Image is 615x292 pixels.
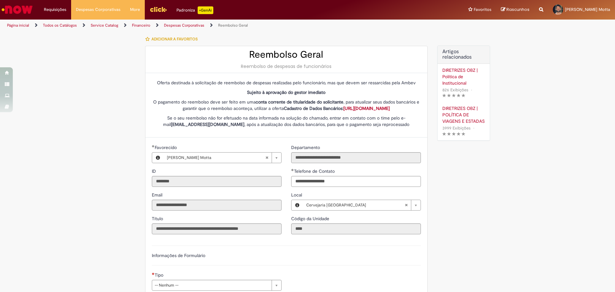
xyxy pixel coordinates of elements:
span: Despesas Corporativas [76,6,120,13]
input: Telefone de Contato [291,176,421,187]
a: Despesas Corporativas [164,23,204,28]
span: Obrigatório Preenchido [152,145,155,147]
button: Adicionar a Favoritos [145,32,201,46]
label: Somente leitura - Departamento [291,144,321,151]
a: [PERSON_NAME] MottaLimpar campo Favorecido [164,153,281,163]
a: Financeiro [132,23,150,28]
label: Somente leitura - Email [152,192,164,198]
span: Obrigatório Preenchido [291,169,294,171]
a: Service Catalog [91,23,118,28]
span: Rascunhos [506,6,529,13]
span: Favoritos [474,6,491,13]
input: ID [152,176,282,187]
a: Página inicial [7,23,29,28]
span: [PERSON_NAME] Motta [565,7,610,12]
span: • [470,86,473,94]
span: Somente leitura - Código da Unidade [291,216,331,221]
h2: Reembolso Geral [152,49,421,60]
strong: conta corrente de titularidade do solicitante [256,99,343,105]
span: 826 Exibições [442,87,468,93]
input: Departamento [291,152,421,163]
span: Requisições [44,6,66,13]
p: Oferta destinada à solicitação de reembolso de despesas realizadas pelo funcionário, mas que deve... [152,79,421,86]
div: Reembolso de despesas de funcionários [152,63,421,70]
p: +GenAi [198,6,213,14]
span: Telefone de Contato [294,168,336,174]
span: Necessários - Favorecido [155,145,178,150]
strong: Cadastro de Dados Bancários: [284,105,390,111]
label: Somente leitura - Título [152,215,164,222]
input: Email [152,200,282,211]
span: More [130,6,140,13]
a: Todos os Catálogos [43,23,77,28]
a: Cervejaria [GEOGRAPHIC_DATA]Limpar campo Local [303,200,421,210]
a: DIRETRIZES OBZ | POLÍTICA DE VIAGENS E ESTADAS [442,105,485,124]
span: Necessários [152,272,155,275]
input: Título [152,223,282,234]
span: • [472,124,476,132]
label: Informações de Formulário [152,253,205,258]
p: Se o seu reembolso não for efetuado na data informada na solução do chamado, entrar em contato co... [152,115,421,128]
span: Tipo [155,272,165,278]
span: Somente leitura - Título [152,216,164,221]
span: Somente leitura - Departamento [291,145,321,150]
abbr: Limpar campo Favorecido [262,153,272,163]
label: Somente leitura - ID [152,168,157,174]
a: DIRETRIZES OBZ | Política de Institucional [442,67,485,86]
button: Favorecido, Visualizar este registro Brhendo Kayki Matos Motta [152,153,164,163]
p: O pagamento do reembolso deve ser feito em uma , para atualizar seus dados bancários e garantir q... [152,99,421,112]
img: click_logo_yellow_360x200.png [150,4,167,14]
span: -- Nenhum -- [155,280,268,290]
strong: Sujeito à aprovação do gestor imediato [247,89,325,95]
input: Código da Unidade [291,223,421,234]
span: [PERSON_NAME] Motta [167,153,265,163]
a: Reembolso Geral [218,23,248,28]
button: Local, Visualizar este registro Cervejaria Pernambuco [291,200,303,210]
label: Somente leitura - Código da Unidade [291,215,331,222]
ul: Trilhas de página [5,20,405,31]
h3: Artigos relacionados [442,49,485,60]
strong: [EMAIL_ADDRESS][DOMAIN_NAME] [171,121,244,127]
span: Cervejaria [GEOGRAPHIC_DATA] [306,200,405,210]
span: Adicionar a Favoritos [152,37,198,42]
div: Padroniza [176,6,213,14]
a: Rascunhos [501,7,529,13]
span: 3999 Exibições [442,125,471,131]
a: [URL][DOMAIN_NAME] [343,105,390,111]
img: ServiceNow [1,3,34,16]
span: Local [291,192,303,198]
abbr: Limpar campo Local [401,200,411,210]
